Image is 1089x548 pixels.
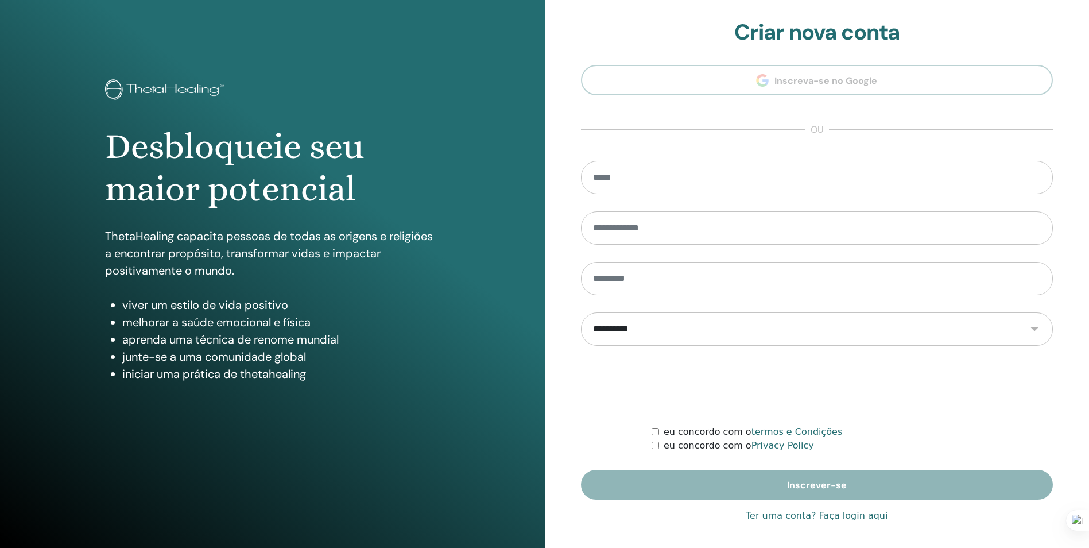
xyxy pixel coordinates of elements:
[664,425,842,439] label: eu concordo com o
[122,348,439,365] li: junte-se a uma comunidade global
[122,314,439,331] li: melhorar a saúde emocional e física
[105,227,439,279] p: ThetaHealing capacita pessoas de todas as origens e religiões a encontrar propósito, transformar ...
[581,20,1053,46] h2: Criar nova conta
[746,509,888,523] a: Ter uma conta? Faça login aqui
[105,125,439,211] h1: Desbloqueie seu maior potencial
[805,123,829,137] span: ou
[751,440,814,451] a: Privacy Policy
[122,296,439,314] li: viver um estilo de vida positivo
[664,439,814,453] label: eu concordo com o
[751,426,843,437] a: termos e Condições
[730,363,904,408] iframe: reCAPTCHA
[122,331,439,348] li: aprenda uma técnica de renome mundial
[122,365,439,383] li: iniciar uma prática de thetahealing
